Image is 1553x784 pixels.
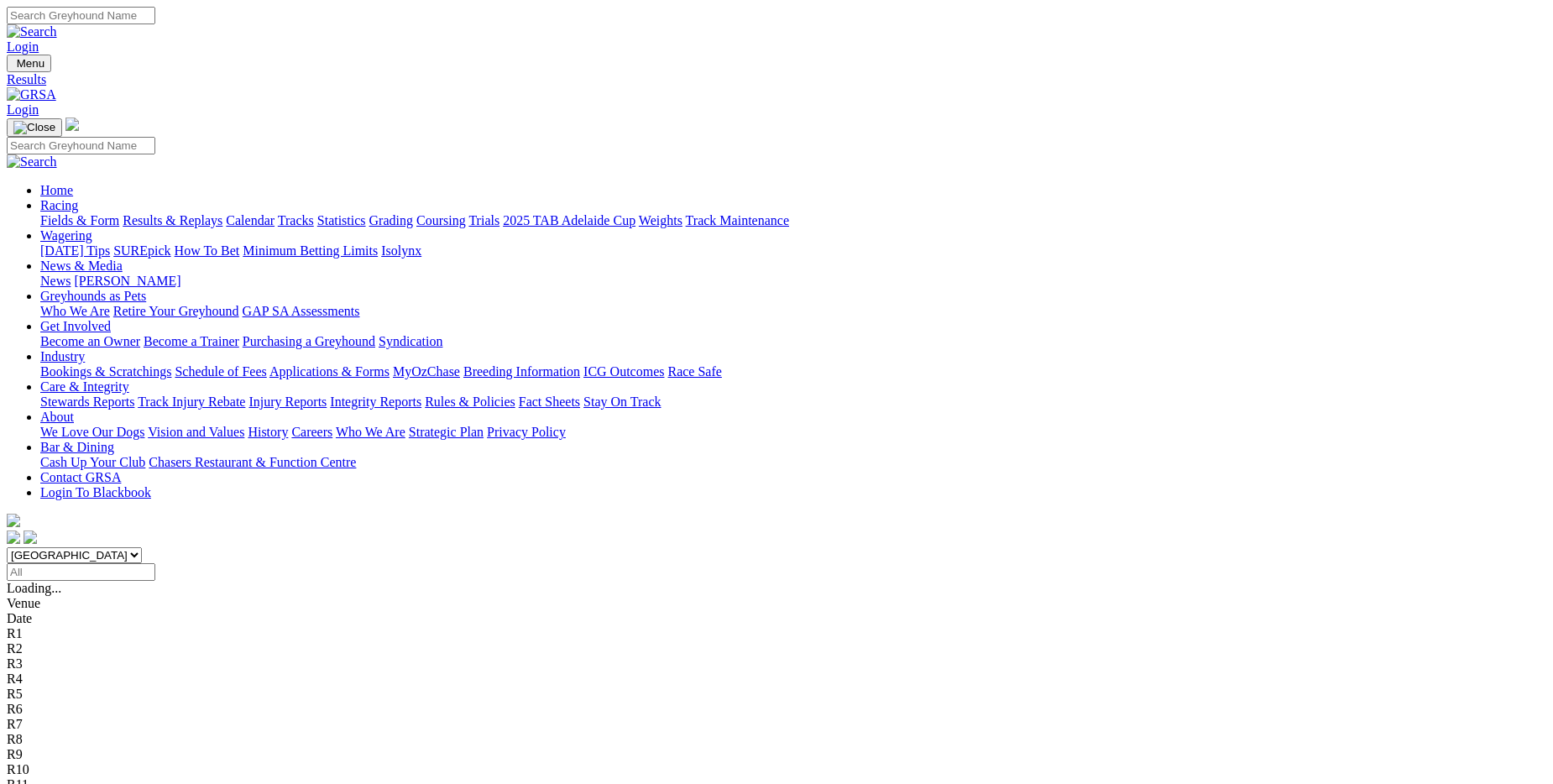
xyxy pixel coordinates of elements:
[40,243,110,258] a: [DATE] Tips
[409,425,484,439] a: Strategic Plan
[7,137,155,154] input: Search
[113,243,170,258] a: SUREpick
[24,531,37,544] img: twitter.svg
[40,334,140,348] a: Become an Owner
[40,319,111,333] a: Get Involved
[40,349,85,363] a: Industry
[40,395,1546,410] div: Care & Integrity
[40,470,121,484] a: Contact GRSA
[40,274,1546,289] div: News & Media
[7,687,1546,702] div: R5
[40,213,1546,228] div: Racing
[7,732,1546,747] div: R8
[40,455,145,469] a: Cash Up Your Club
[248,395,327,409] a: Injury Reports
[40,440,114,454] a: Bar & Dining
[317,213,366,227] a: Statistics
[243,304,360,318] a: GAP SA Assessments
[40,364,1546,379] div: Industry
[416,213,466,227] a: Coursing
[425,395,515,409] a: Rules & Policies
[40,395,134,409] a: Stewards Reports
[7,581,61,595] span: Loading...
[583,395,661,409] a: Stay On Track
[148,425,244,439] a: Vision and Values
[40,485,151,499] a: Login To Blackbook
[40,274,71,288] a: News
[583,364,664,379] a: ICG Outcomes
[40,379,129,394] a: Care & Integrity
[40,425,144,439] a: We Love Our Dogs
[7,55,51,72] button: Toggle navigation
[138,395,245,409] a: Track Injury Rebate
[7,118,62,137] button: Toggle navigation
[7,72,1546,87] a: Results
[503,213,635,227] a: 2025 TAB Adelaide Cup
[393,364,460,379] a: MyOzChase
[7,747,1546,762] div: R9
[7,531,20,544] img: facebook.svg
[123,213,222,227] a: Results & Replays
[7,154,57,170] img: Search
[65,118,79,131] img: logo-grsa-white.png
[7,514,20,527] img: logo-grsa-white.png
[13,121,55,134] img: Close
[40,228,92,243] a: Wagering
[468,213,499,227] a: Trials
[278,213,314,227] a: Tracks
[330,395,421,409] a: Integrity Reports
[144,334,239,348] a: Become a Trainer
[369,213,413,227] a: Grading
[7,563,155,581] input: Select date
[40,304,1546,319] div: Greyhounds as Pets
[7,672,1546,687] div: R4
[40,183,73,197] a: Home
[40,243,1546,259] div: Wagering
[113,304,239,318] a: Retire Your Greyhound
[40,334,1546,349] div: Get Involved
[7,24,57,39] img: Search
[336,425,405,439] a: Who We Are
[463,364,580,379] a: Breeding Information
[686,213,789,227] a: Track Maintenance
[40,213,119,227] a: Fields & Form
[248,425,288,439] a: History
[40,304,110,318] a: Who We Are
[7,87,56,102] img: GRSA
[7,641,1546,656] div: R2
[7,702,1546,717] div: R6
[243,334,375,348] a: Purchasing a Greyhound
[7,596,1546,611] div: Venue
[7,626,1546,641] div: R1
[269,364,390,379] a: Applications & Forms
[40,425,1546,440] div: About
[379,334,442,348] a: Syndication
[17,57,44,70] span: Menu
[7,611,1546,626] div: Date
[40,410,74,424] a: About
[40,455,1546,470] div: Bar & Dining
[175,243,240,258] a: How To Bet
[243,243,378,258] a: Minimum Betting Limits
[7,656,1546,672] div: R3
[519,395,580,409] a: Fact Sheets
[7,7,155,24] input: Search
[74,274,180,288] a: [PERSON_NAME]
[381,243,421,258] a: Isolynx
[639,213,682,227] a: Weights
[667,364,721,379] a: Race Safe
[226,213,275,227] a: Calendar
[291,425,332,439] a: Careers
[7,102,39,117] a: Login
[149,455,356,469] a: Chasers Restaurant & Function Centre
[40,198,78,212] a: Racing
[40,259,123,273] a: News & Media
[7,762,1546,777] div: R10
[40,289,146,303] a: Greyhounds as Pets
[175,364,266,379] a: Schedule of Fees
[40,364,171,379] a: Bookings & Scratchings
[7,39,39,54] a: Login
[7,717,1546,732] div: R7
[487,425,566,439] a: Privacy Policy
